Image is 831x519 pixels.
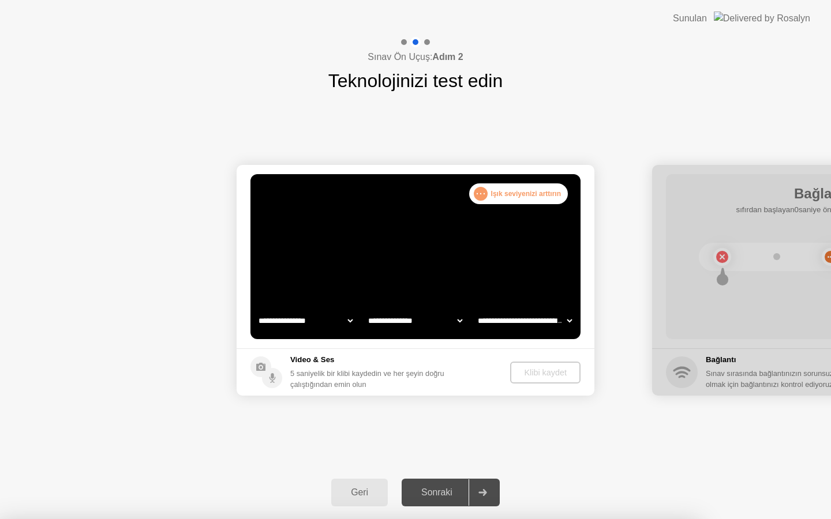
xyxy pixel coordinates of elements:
[328,67,503,95] h1: Teknolojinizi test edin
[366,309,465,332] select: Available speakers
[515,368,576,377] div: Klibi kaydet
[335,487,384,498] div: Geri
[469,183,568,204] div: Işık seviyenizi arttırın
[290,368,444,390] div: 5 saniyelik bir klibi kaydedin ve her şeyin doğru çalıştığından emin olun
[368,50,463,64] h4: Sınav Ön Uçuş:
[474,187,488,201] div: . . .
[432,52,463,62] b: Adım 2
[673,12,707,25] div: Sunulan
[714,12,810,25] img: Delivered by Rosalyn
[476,309,574,332] select: Available microphones
[405,487,469,498] div: Sonraki
[290,354,444,366] h5: Video & Ses
[256,309,355,332] select: Available cameras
